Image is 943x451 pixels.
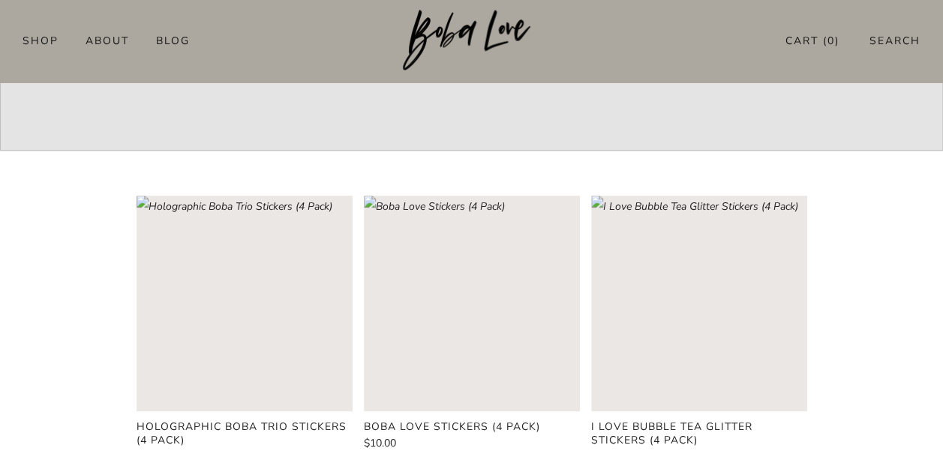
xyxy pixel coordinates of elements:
a: Blog [156,28,190,52]
a: Search [869,28,920,53]
items-count: 0 [827,34,835,48]
img: Boba Love [403,10,540,71]
a: Holographic Boba Trio Stickers (4 Pack) [137,420,353,447]
product-card-title: Holographic Boba Trio Stickers (4 Pack) [137,420,347,447]
a: About [86,28,129,52]
span: $10.00 [364,436,396,450]
product-card-title: Boba Love Stickers (4 Pack) [364,420,540,434]
a: Boba Love Stickers (4 Pack) [364,420,580,434]
a: Cart [785,28,839,53]
a: Shop [23,28,59,52]
a: Boba Love Stickers (4 Pack) Loading image: Boba Love Stickers (4 Pack) [364,196,580,411]
a: I Love Bubble Tea Glitter Stickers (4 Pack) Loading image: I Love Bubble Tea Glitter Stickers (4 ... [591,196,807,411]
a: I Love Bubble Tea Glitter Stickers (4 Pack) [591,420,807,447]
a: Boba Love [403,10,540,72]
product-card-title: I Love Bubble Tea Glitter Stickers (4 Pack) [591,420,752,447]
a: $10.00 [364,438,580,449]
a: Holographic Boba Trio Stickers (4 Pack) Loading image: Holographic Boba Trio Stickers (4 Pack) [137,196,353,411]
